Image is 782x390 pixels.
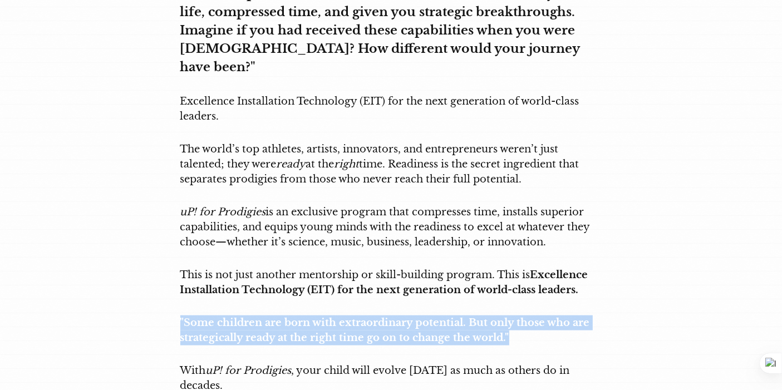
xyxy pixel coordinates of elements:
em: right [335,158,360,170]
em: uP! for Prodigies [180,206,266,218]
p: This is not just another mentorship or skill-building program. This is [180,268,602,298]
p: is an exclusive program that compresses time, installs superior capabilities, and equips young mi... [180,205,602,250]
strong: "Some children are born with extraordinary potential. But only those who are strategically ready ... [180,317,590,344]
em: uP! for Prodigies [206,364,292,377]
p: Excellence Installation Technology (EIT) for the next generation of world-class leaders. [180,94,602,124]
em: ready [277,158,306,170]
p: The world’s top athletes, artists, innovators, and entrepreneurs weren’t just talented; they were... [180,142,602,187]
